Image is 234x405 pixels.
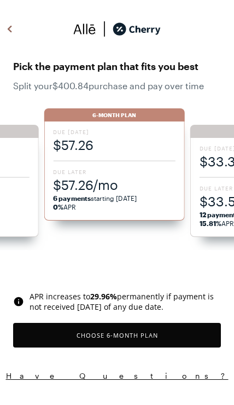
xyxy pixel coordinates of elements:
img: svg%3e [3,21,16,37]
img: svg%3e [73,21,96,37]
span: $57.26 [53,136,175,154]
img: cherry_black_logo-DrOE_MJI.svg [113,21,161,37]
img: svg%3e [13,296,24,307]
strong: 15.81% [200,219,221,227]
strong: 0% [53,203,63,211]
div: 6-Month Plan [44,108,185,121]
button: Choose 6-Month Plan [13,323,221,348]
b: 29.96 % [90,291,117,302]
span: Due [DATE] [53,128,175,136]
span: APR [53,203,76,211]
span: Split your $400.84 purchase and pay over time [13,80,221,91]
strong: 6 payments [53,194,91,202]
span: APR increases to permanently if payment is not received [DATE] of any due date. [30,291,221,312]
span: Pick the payment plan that fits you best [13,57,221,75]
img: svg%3e [96,21,113,37]
span: Due Later [53,168,175,176]
span: $57.26/mo [53,176,175,194]
span: starting [DATE] [53,194,137,202]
